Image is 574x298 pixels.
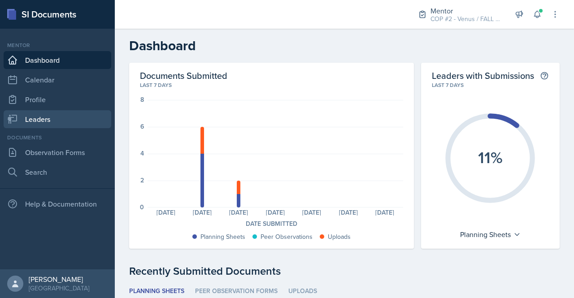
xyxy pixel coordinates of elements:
div: Planning Sheets [200,232,245,242]
div: 2 [140,177,144,183]
div: [DATE] [366,209,403,216]
h2: Leaders with Submissions [432,70,534,81]
div: Mentor [4,41,111,49]
div: [PERSON_NAME] [29,275,89,284]
div: Last 7 days [432,81,549,89]
a: Leaders [4,110,111,128]
h2: Documents Submitted [140,70,403,81]
h2: Dashboard [129,38,560,54]
div: [DATE] [184,209,220,216]
div: 6 [140,123,144,130]
a: Search [4,163,111,181]
div: 0 [140,204,144,210]
div: Date Submitted [140,219,403,229]
text: 11% [478,146,503,169]
a: Profile [4,91,111,108]
div: 8 [140,96,144,103]
div: Recently Submitted Documents [129,263,560,279]
div: Help & Documentation [4,195,111,213]
div: Documents [4,134,111,142]
div: 4 [140,150,144,156]
div: [DATE] [330,209,366,216]
div: Mentor [430,5,502,16]
a: Observation Forms [4,143,111,161]
div: Uploads [328,232,351,242]
div: Last 7 days [140,81,403,89]
div: [DATE] [148,209,184,216]
div: COP #2 - Venus / FALL 2025 [430,14,502,24]
div: [DATE] [294,209,330,216]
a: Calendar [4,71,111,89]
div: [GEOGRAPHIC_DATA] [29,284,89,293]
div: [DATE] [221,209,257,216]
a: Dashboard [4,51,111,69]
div: [DATE] [257,209,293,216]
div: Peer Observations [261,232,313,242]
div: Planning Sheets [456,227,525,242]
